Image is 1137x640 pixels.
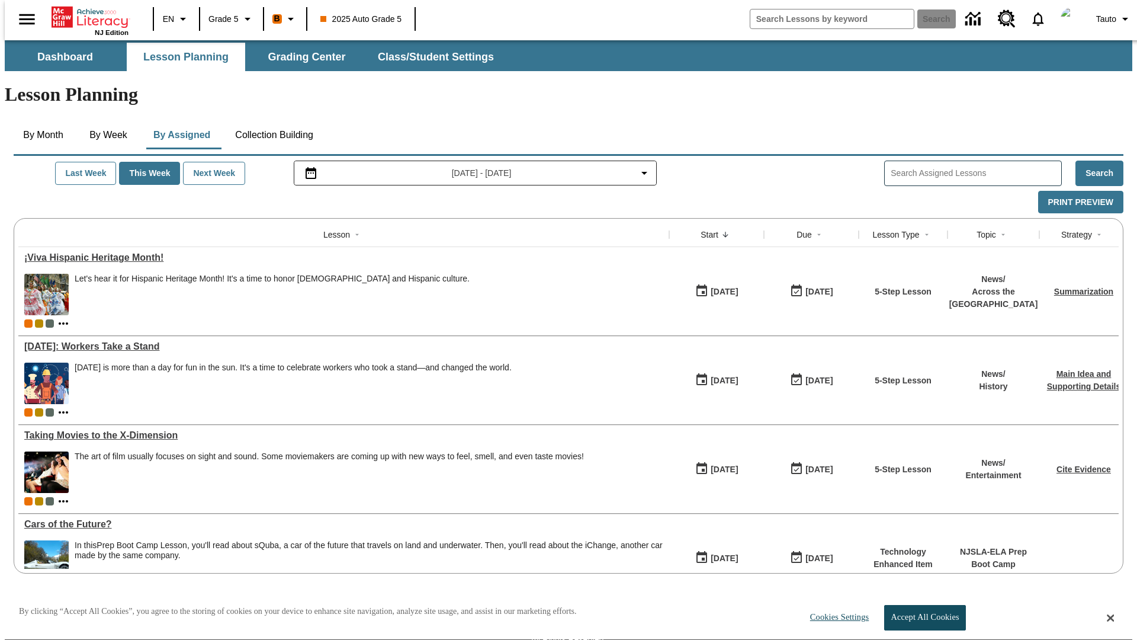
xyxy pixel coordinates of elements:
[163,13,174,25] span: EN
[979,380,1007,393] p: History
[268,50,345,64] span: Grading Center
[75,274,470,315] div: Let's hear it for Hispanic Heritage Month! It's a time to honor Hispanic Americans and Hispanic c...
[1107,613,1114,623] button: Close
[691,458,742,481] button: 10/13/25: First time the lesson was available
[24,341,663,352] div: Labor Day: Workers Take a Stand
[55,162,116,185] button: Last Week
[1054,4,1091,34] button: Select a new avatar
[158,8,195,30] button: Language: EN, Select a language
[812,228,826,242] button: Sort
[701,229,718,241] div: Start
[805,284,833,299] div: [DATE]
[805,373,833,388] div: [DATE]
[24,540,69,582] img: High-tech automobile treading water.
[1091,8,1137,30] button: Profile/Settings
[805,462,833,477] div: [DATE]
[79,121,138,149] button: By Week
[5,84,1132,105] h1: Lesson Planning
[75,363,512,373] div: [DATE] is more than a day for fun in the sun. It's a time to celebrate workers who took a stand—a...
[35,408,43,417] div: New 2025 class
[299,166,652,180] button: Select the date range menu item
[24,452,69,493] img: Panel in front of the seats sprays water mist to the happy audience at a 4DX-equipped theater.
[958,3,991,36] a: Data Center
[718,228,733,242] button: Sort
[875,375,932,387] p: 5-Step Lesson
[56,405,70,420] button: Show more classes
[24,430,663,441] div: Taking Movies to the X-Dimension
[949,273,1038,286] p: News /
[9,2,44,37] button: Open side menu
[1061,229,1092,241] div: Strategy
[996,228,1010,242] button: Sort
[350,228,364,242] button: Sort
[19,606,577,617] p: By clicking “Accept All Cookies”, you agree to the storing of cookies on your device to enhance s...
[52,5,129,29] a: Home
[24,519,663,530] a: Cars of the Future? , Lessons
[127,43,245,71] button: Lesson Planning
[691,280,742,303] button: 10/13/25: First time the lesson was available
[452,167,512,180] span: [DATE] - [DATE]
[965,469,1021,482] p: Entertainment
[796,229,812,241] div: Due
[46,319,54,328] div: OL 2025 Auto Grade 6
[711,284,738,299] div: [DATE]
[204,8,259,30] button: Grade: Grade 5, Select a grade
[691,369,742,392] button: 10/13/25: First time the lesson was available
[46,408,54,417] div: OL 2025 Auto Grade 6
[872,229,919,241] div: Lesson Type
[75,452,584,462] p: The art of film usually focuses on sight and sound. Some moviemakers are coming up with new ways ...
[268,8,303,30] button: Boost Class color is orange. Change class color
[274,11,280,26] span: B
[24,274,69,315] img: A photograph of Hispanic women participating in a parade celebrating Hispanic culture. The women ...
[786,458,837,481] button: 10/13/25: Last day the lesson can be accessed
[37,50,93,64] span: Dashboard
[786,547,837,569] button: 08/01/26: Last day the lesson can be accessed
[5,40,1132,71] div: SubNavbar
[1061,7,1084,31] img: avatar image
[95,29,129,36] span: NJ Edition
[24,408,33,417] div: Current Class
[24,430,663,441] a: Taking Movies to the X-Dimension, Lessons
[875,286,932,298] p: 5-Step Lesson
[75,452,584,493] div: The art of film usually focuses on sight and sound. Some moviemakers are coming up with new ways ...
[368,43,503,71] button: Class/Student Settings
[991,3,1023,35] a: Resource Center, Will open in new tab
[920,228,934,242] button: Sort
[46,497,54,505] span: OL 2025 Auto Grade 6
[711,551,738,566] div: [DATE]
[24,363,69,404] img: A banner with a blue background shows an illustrated row of diverse men and women dressed in clot...
[949,286,1038,311] p: Across the [GEOGRAPHIC_DATA]
[1054,287,1113,296] a: Summarization
[1023,4,1054,34] a: Notifications
[24,319,33,328] div: Current Class
[320,13,402,25] span: 2025 Auto Grade 5
[965,457,1021,469] p: News /
[977,229,996,241] div: Topic
[637,166,651,180] svg: Collapse Date Range Filter
[35,497,43,505] span: New 2025 class
[35,319,43,328] span: New 2025 class
[865,546,942,571] p: Technology Enhanced Item
[208,13,239,25] span: Grade 5
[711,373,738,388] div: [DATE]
[24,497,33,505] div: Current Class
[75,540,663,560] testabrev: Prep Boot Camp Lesson, you'll read about sQuba, a car of the future that travels on land and unde...
[24,252,663,263] a: ¡Viva Hispanic Heritage Month! , Lessons
[75,274,470,284] div: Let's hear it for Hispanic Heritage Month! It's a time to honor [DEMOGRAPHIC_DATA] and Hispanic c...
[24,341,663,352] a: Labor Day: Workers Take a Stand, Lessons
[75,540,663,561] div: In this
[24,252,663,263] div: ¡Viva Hispanic Heritage Month!
[24,519,663,530] div: Cars of the Future?
[786,280,837,303] button: 10/13/25: Last day the lesson can be accessed
[1047,369,1120,391] a: Main Idea and Supporting Details
[248,43,366,71] button: Grading Center
[14,121,73,149] button: By Month
[875,463,932,476] p: 5-Step Lesson
[378,50,494,64] span: Class/Student Settings
[1075,161,1123,186] button: Search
